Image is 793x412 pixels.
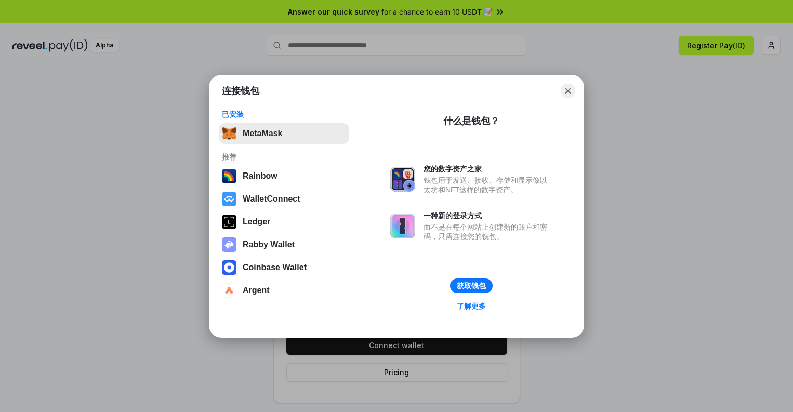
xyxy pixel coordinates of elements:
button: Argent [219,280,349,301]
img: svg+xml,%3Csvg%20xmlns%3D%22http%3A%2F%2Fwww.w3.org%2F2000%2Fsvg%22%20fill%3D%22none%22%20viewBox... [222,237,236,252]
div: Rainbow [243,171,277,181]
img: svg+xml,%3Csvg%20xmlns%3D%22http%3A%2F%2Fwww.w3.org%2F2000%2Fsvg%22%20fill%3D%22none%22%20viewBox... [390,167,415,192]
div: 而不是在每个网站上创建新的账户和密码，只需连接您的钱包。 [424,222,552,241]
a: 了解更多 [451,299,492,313]
button: WalletConnect [219,189,349,209]
button: Ledger [219,211,349,232]
img: svg+xml,%3Csvg%20fill%3D%22none%22%20height%3D%2233%22%20viewBox%3D%220%200%2035%2033%22%20width%... [222,126,236,141]
div: Ledger [243,217,270,227]
div: MetaMask [243,129,282,138]
img: svg+xml,%3Csvg%20width%3D%2228%22%20height%3D%2228%22%20viewBox%3D%220%200%2028%2028%22%20fill%3D... [222,192,236,206]
div: WalletConnect [243,194,300,204]
button: 获取钱包 [450,278,493,293]
div: 推荐 [222,152,346,162]
button: Coinbase Wallet [219,257,349,278]
div: 已安装 [222,110,346,119]
img: svg+xml,%3Csvg%20width%3D%2228%22%20height%3D%2228%22%20viewBox%3D%220%200%2028%2028%22%20fill%3D... [222,283,236,298]
div: Argent [243,286,270,295]
img: svg+xml,%3Csvg%20width%3D%2228%22%20height%3D%2228%22%20viewBox%3D%220%200%2028%2028%22%20fill%3D... [222,260,236,275]
button: Close [561,84,575,98]
img: svg+xml,%3Csvg%20xmlns%3D%22http%3A%2F%2Fwww.w3.org%2F2000%2Fsvg%22%20fill%3D%22none%22%20viewBox... [390,214,415,238]
button: Rainbow [219,166,349,187]
div: 什么是钱包？ [443,115,499,127]
div: 钱包用于发送、接收、存储和显示像以太坊和NFT这样的数字资产。 [424,176,552,194]
div: Rabby Wallet [243,240,295,249]
div: 您的数字资产之家 [424,164,552,174]
h1: 连接钱包 [222,85,259,97]
button: MetaMask [219,123,349,144]
img: svg+xml,%3Csvg%20xmlns%3D%22http%3A%2F%2Fwww.w3.org%2F2000%2Fsvg%22%20width%3D%2228%22%20height%3... [222,215,236,229]
img: svg+xml,%3Csvg%20width%3D%22120%22%20height%3D%22120%22%20viewBox%3D%220%200%20120%20120%22%20fil... [222,169,236,183]
div: Coinbase Wallet [243,263,307,272]
div: 获取钱包 [457,281,486,290]
button: Rabby Wallet [219,234,349,255]
div: 了解更多 [457,301,486,311]
div: 一种新的登录方式 [424,211,552,220]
